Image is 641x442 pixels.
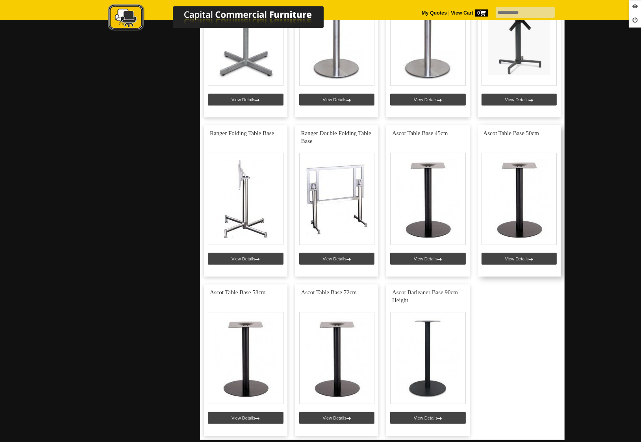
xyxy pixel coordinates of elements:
[450,10,488,16] a: View Cart0
[86,4,362,33] img: Capital Commercial Furniture Logo
[86,4,362,35] a: Capital Commercial Furniture Logo
[422,10,447,16] a: My Quotes
[475,9,488,17] span: 0
[451,10,488,16] strong: View Cart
